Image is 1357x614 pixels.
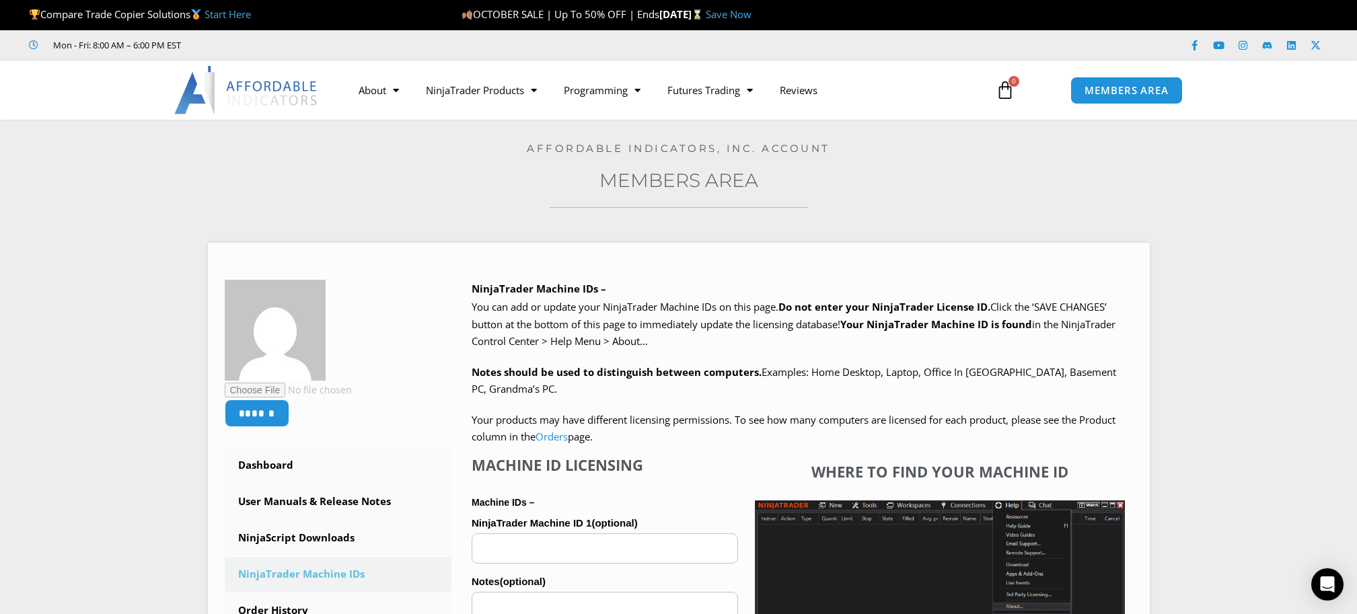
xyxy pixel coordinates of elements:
[472,497,534,508] strong: Machine IDs –
[225,484,452,519] a: User Manuals & Release Notes
[30,9,40,20] img: 🏆
[29,7,251,21] span: Compare Trade Copier Solutions
[472,365,1116,396] span: Examples: Home Desktop, Laptop, Office In [GEOGRAPHIC_DATA], Basement PC, Grandma’s PC.
[706,7,751,21] a: Save Now
[654,75,766,106] a: Futures Trading
[200,38,402,52] iframe: Customer reviews powered by Trustpilot
[659,7,706,21] strong: [DATE]
[472,513,738,533] label: NinjaTrader Machine ID 1
[1085,85,1169,95] span: MEMBERS AREA
[462,9,472,20] img: 🍂
[599,169,758,192] a: Members Area
[755,463,1125,480] h4: Where to find your Machine ID
[345,75,980,106] nav: Menu
[225,521,452,555] a: NinjaScript Downloads
[50,37,181,53] span: Mon - Fri: 8:00 AM – 6:00 PM EST
[472,456,738,473] h4: Machine ID Licensing
[225,280,326,381] img: 259faa896f56283253e06d9c1c21e6239721c50ea0b46396526d7e796509b010
[191,9,201,20] img: 🥇
[778,300,990,313] b: Do not enter your NinjaTrader License ID.
[345,75,412,106] a: About
[1311,568,1344,601] div: Open Intercom Messenger
[472,365,762,379] strong: Notes should be used to distinguish between computers.
[472,572,738,592] label: Notes
[976,71,1035,110] a: 0
[550,75,654,106] a: Programming
[536,430,568,443] a: Orders
[1008,76,1019,87] span: 0
[500,576,546,587] span: (optional)
[591,517,637,529] span: (optional)
[225,557,452,592] a: NinjaTrader Machine IDs
[462,7,659,21] span: OCTOBER SALE | Up To 50% OFF | Ends
[840,317,1032,331] strong: Your NinjaTrader Machine ID is found
[472,300,778,313] span: You can add or update your NinjaTrader Machine IDs on this page.
[412,75,550,106] a: NinjaTrader Products
[766,75,831,106] a: Reviews
[205,7,251,21] a: Start Here
[692,9,702,20] img: ⌛
[472,413,1115,444] span: Your products may have different licensing permissions. To see how many computers are licensed fo...
[472,282,606,295] b: NinjaTrader Machine IDs –
[472,300,1115,348] span: Click the ‘SAVE CHANGES’ button at the bottom of this page to immediately update the licensing da...
[527,142,830,155] a: Affordable Indicators, Inc. Account
[225,448,452,483] a: Dashboard
[174,66,319,114] img: LogoAI | Affordable Indicators – NinjaTrader
[1070,77,1183,104] a: MEMBERS AREA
